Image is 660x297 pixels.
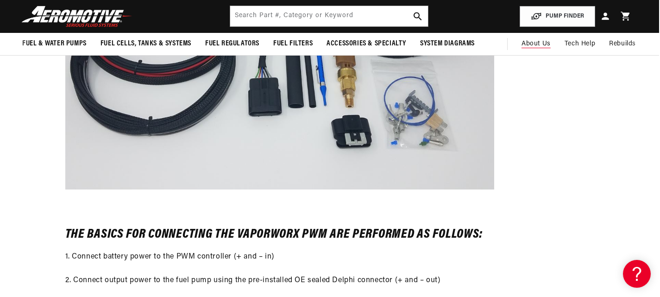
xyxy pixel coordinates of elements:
span: Accessories & Specialty [327,39,406,49]
h2: The basics for connecting the VaporWorx PWM are performed as follows: [65,229,593,240]
summary: Accessories & Specialty [320,33,413,55]
img: Aeromotive [19,6,135,27]
summary: Rebuilds [602,33,643,55]
summary: Fuel & Water Pumps [15,33,94,55]
summary: Fuel Filters [266,33,320,55]
summary: System Diagrams [413,33,482,55]
button: PUMP FINDER [520,6,595,27]
span: System Diagrams [420,39,475,49]
summary: Fuel Regulators [198,33,266,55]
a: About Us [515,33,558,55]
span: Fuel Regulators [205,39,259,49]
button: search button [408,6,428,26]
span: About Us [522,40,551,47]
summary: Fuel Cells, Tanks & Systems [94,33,198,55]
span: Fuel & Water Pumps [22,39,87,49]
span: Rebuilds [609,39,636,49]
input: Search by Part Number, Category or Keyword [230,6,427,26]
span: Tech Help [565,39,595,49]
summary: Tech Help [558,33,602,55]
span: Fuel Cells, Tanks & Systems [101,39,191,49]
span: Fuel Filters [273,39,313,49]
